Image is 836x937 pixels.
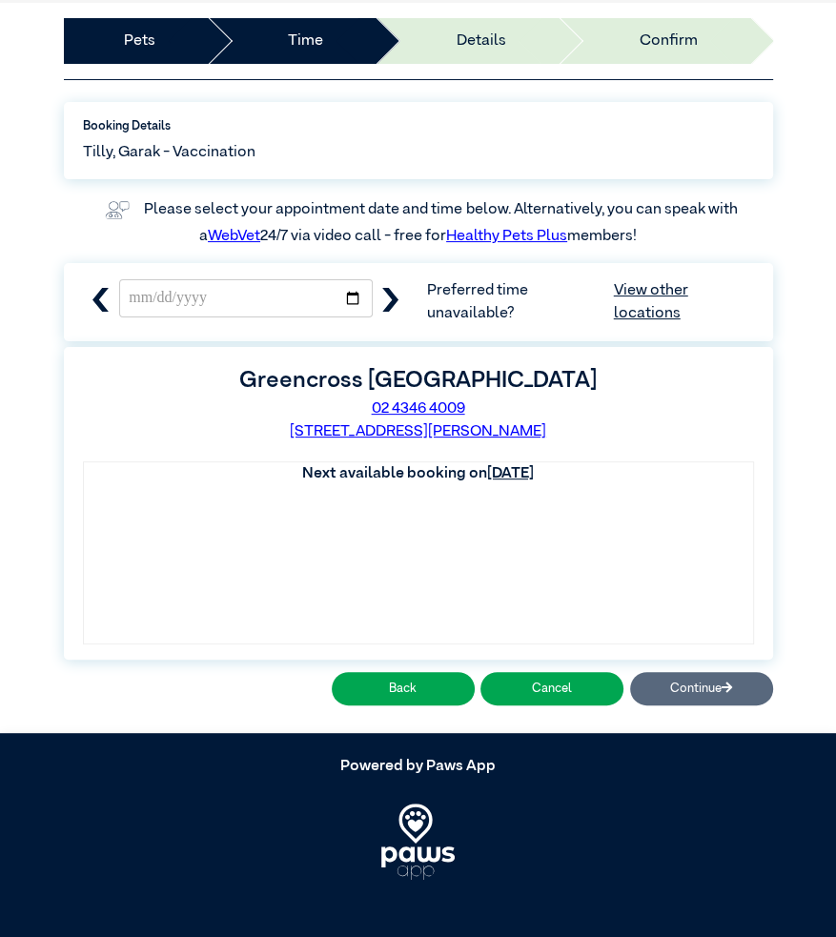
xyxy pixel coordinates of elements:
[124,30,155,52] a: Pets
[84,462,753,485] th: Next available booking on
[614,279,754,325] a: View other locations
[372,401,465,417] a: 02 4346 4009
[446,229,567,244] a: Healthy Pets Plus
[208,229,260,244] a: WebVet
[381,804,455,880] img: PawsApp
[480,672,623,705] button: Cancel
[83,141,255,164] span: Tilly, Garak - Vaccination
[239,369,597,392] label: Greencross [GEOGRAPHIC_DATA]
[83,117,754,135] label: Booking Details
[99,194,135,225] img: vet
[290,424,546,439] a: [STREET_ADDRESS][PERSON_NAME]
[288,30,323,52] a: Time
[332,672,475,705] button: Back
[427,279,753,325] span: Preferred time unavailable?
[144,202,740,244] label: Please select your appointment date and time below. Alternatively, you can speak with a 24/7 via ...
[487,466,534,481] u: [DATE]
[64,758,773,776] h5: Powered by Paws App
